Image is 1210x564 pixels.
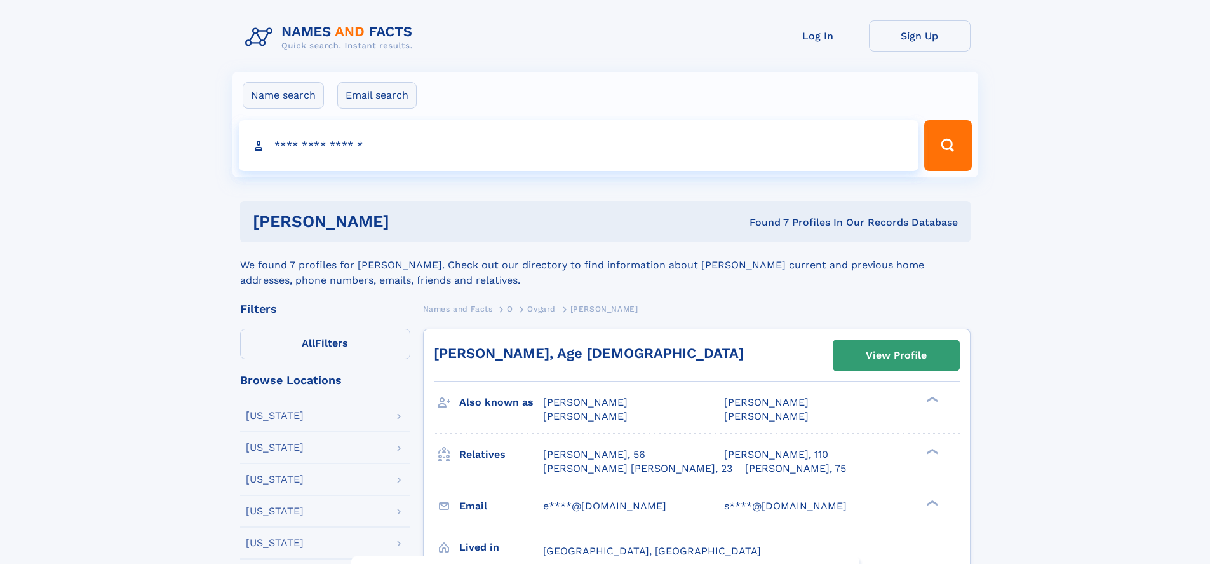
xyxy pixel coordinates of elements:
[543,410,628,422] span: [PERSON_NAME]
[924,120,971,171] button: Search Button
[543,462,732,476] a: [PERSON_NAME] [PERSON_NAME], 23
[246,411,304,421] div: [US_STATE]
[459,537,543,558] h3: Lived in
[527,305,556,313] span: Ovgard
[246,538,304,548] div: [US_STATE]
[243,82,324,109] label: Name search
[507,305,513,313] span: O
[459,495,543,517] h3: Email
[924,447,939,455] div: ❯
[240,242,971,288] div: We found 7 profiles for [PERSON_NAME]. Check out our directory to find information about [PERSON_...
[246,474,304,485] div: [US_STATE]
[240,375,410,386] div: Browse Locations
[833,340,959,371] a: View Profile
[869,20,971,52] a: Sign Up
[527,301,556,317] a: Ovgard
[724,448,828,462] a: [PERSON_NAME], 110
[239,120,919,171] input: search input
[253,214,570,230] h1: [PERSON_NAME]
[337,82,417,109] label: Email search
[240,303,410,315] div: Filters
[302,337,315,349] span: All
[246,506,304,516] div: [US_STATE]
[924,395,939,404] div: ❯
[767,20,869,52] a: Log In
[866,341,927,370] div: View Profile
[423,301,493,317] a: Names and Facts
[543,396,628,408] span: [PERSON_NAME]
[745,462,846,476] a: [PERSON_NAME], 75
[434,345,744,361] a: [PERSON_NAME], Age [DEMOGRAPHIC_DATA]
[459,392,543,413] h3: Also known as
[570,305,638,313] span: [PERSON_NAME]
[924,499,939,507] div: ❯
[507,301,513,317] a: O
[724,410,809,422] span: [PERSON_NAME]
[246,443,304,453] div: [US_STATE]
[543,545,761,557] span: [GEOGRAPHIC_DATA], [GEOGRAPHIC_DATA]
[240,20,423,55] img: Logo Names and Facts
[459,444,543,465] h3: Relatives
[724,396,809,408] span: [PERSON_NAME]
[240,329,410,359] label: Filters
[569,216,958,230] div: Found 7 Profiles In Our Records Database
[543,448,645,462] a: [PERSON_NAME], 56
